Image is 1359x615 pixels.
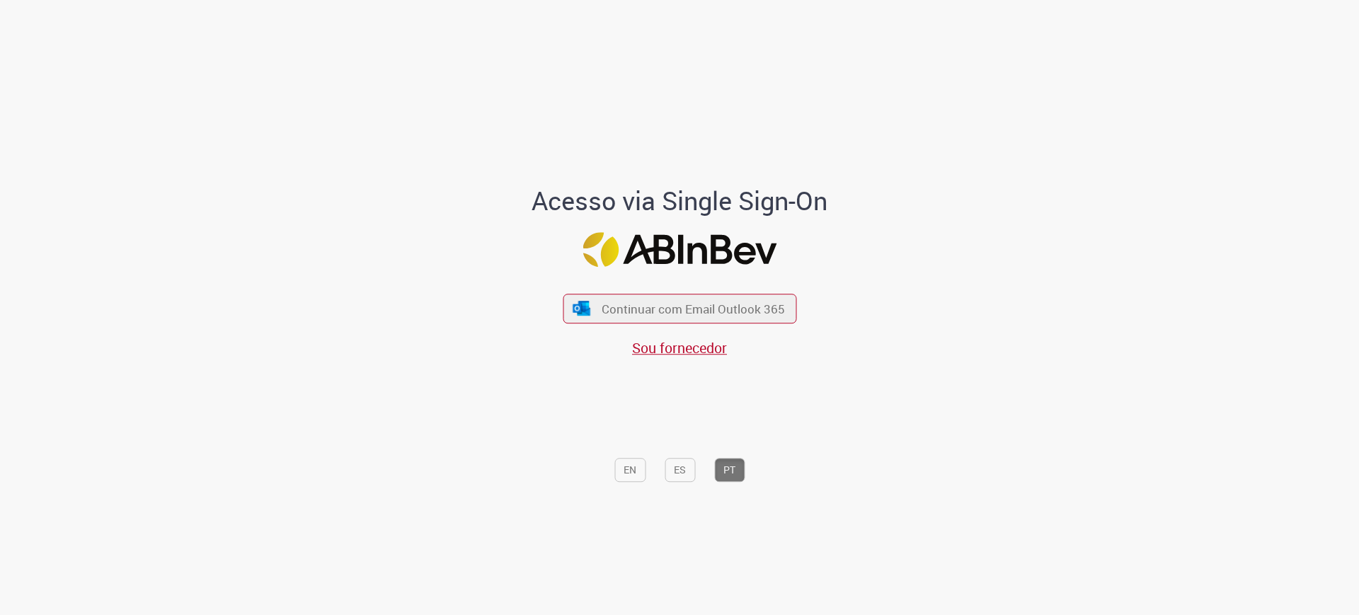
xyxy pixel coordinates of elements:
button: ícone Azure/Microsoft 360 Continuar com Email Outlook 365 [563,294,796,323]
h1: Acesso via Single Sign-On [483,188,876,216]
button: EN [614,458,646,482]
a: Sou fornecedor [632,338,727,357]
button: ES [665,458,695,482]
img: ícone Azure/Microsoft 360 [572,301,592,316]
img: Logo ABInBev [583,232,776,267]
button: PT [714,458,745,482]
span: Continuar com Email Outlook 365 [602,301,785,317]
